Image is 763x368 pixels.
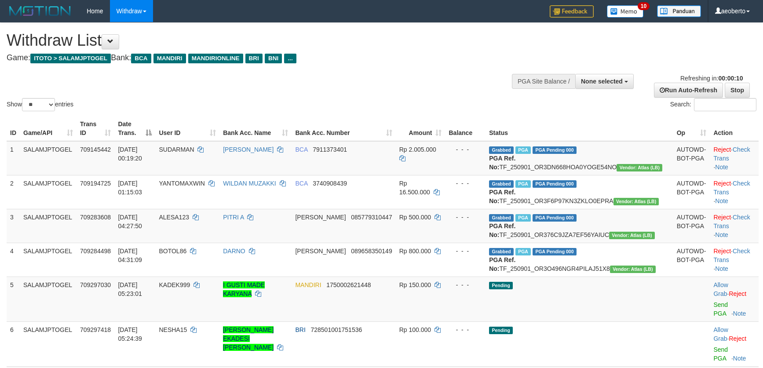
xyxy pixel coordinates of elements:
[613,198,659,205] span: Vendor URL: https://dashboard.q2checkout.com/secure
[399,326,431,333] span: Rp 100.000
[80,248,111,255] span: 709284498
[159,326,187,333] span: NESHA15
[7,243,20,277] td: 4
[710,116,759,141] th: Action
[351,248,392,255] span: Copy 089658350149 to clipboard
[486,175,673,209] td: TF_250901_OR3F6P97KN3ZKLO0EPRA
[581,78,623,85] span: None selected
[284,54,296,63] span: ...
[399,146,436,153] span: Rp 2.005.000
[80,281,111,288] span: 709297030
[610,266,656,273] span: Vendor URL: https://dashboard.q2checkout.com/secure
[489,282,513,289] span: Pending
[710,209,759,243] td: · ·
[673,209,710,243] td: AUTOWD-BOT-PGA
[713,248,750,263] a: Check Trans
[295,180,307,187] span: BCA
[295,281,321,288] span: MANDIRI
[489,189,515,204] b: PGA Ref. No:
[7,141,20,175] td: 1
[710,321,759,366] td: ·
[313,146,347,153] span: Copy 7911373401 to clipboard
[223,214,244,221] a: PITRI A
[710,141,759,175] td: · ·
[713,180,731,187] a: Reject
[20,116,77,141] th: Game/API: activate to sort column ascending
[118,281,142,297] span: [DATE] 05:23:01
[159,146,194,153] span: SUDARMAN
[153,54,186,63] span: MANDIRI
[7,54,500,62] h4: Game: Bank:
[710,277,759,321] td: ·
[533,146,577,154] span: PGA Pending
[80,180,111,187] span: 709194725
[114,116,155,141] th: Date Trans.: activate to sort column descending
[515,214,531,222] span: Marked by aeoberto
[654,83,723,98] a: Run Auto-Refresh
[673,116,710,141] th: Op: activate to sort column ascending
[245,54,263,63] span: BRI
[7,321,20,366] td: 6
[80,214,111,221] span: 709283608
[118,248,142,263] span: [DATE] 04:31:09
[7,175,20,209] td: 2
[489,155,515,171] b: PGA Ref. No:
[713,301,728,317] a: Send PGA
[449,213,482,222] div: - - -
[159,281,190,288] span: KADEK999
[607,5,644,18] img: Button%20Memo.svg
[673,175,710,209] td: AUTOWD-BOT-PGA
[295,146,307,153] span: BCA
[617,164,662,171] span: Vendor URL: https://dashboard.q2checkout.com/secure
[396,116,445,141] th: Amount: activate to sort column ascending
[713,326,729,342] span: ·
[489,222,515,238] b: PGA Ref. No:
[159,180,205,187] span: YANTOMAXWIN
[292,116,395,141] th: Bank Acc. Number: activate to sort column ascending
[223,326,274,351] a: [PERSON_NAME] EKADESI [PERSON_NAME]
[715,197,728,204] a: Note
[725,83,750,98] a: Stop
[718,75,743,82] strong: 00:00:10
[729,290,746,297] a: Reject
[515,248,531,255] span: Marked by aeoberto
[638,2,650,10] span: 10
[733,310,746,317] a: Note
[515,180,531,188] span: Marked by aeofendy
[20,175,77,209] td: SALAMJPTOGEL
[188,54,243,63] span: MANDIRIONLINE
[489,256,515,272] b: PGA Ref. No:
[77,116,114,141] th: Trans ID: activate to sort column ascending
[223,248,245,255] a: DARNO
[20,321,77,366] td: SALAMJPTOGEL
[131,54,151,63] span: BCA
[7,98,73,111] label: Show entries
[533,180,577,188] span: PGA Pending
[295,248,346,255] span: [PERSON_NAME]
[489,327,513,334] span: Pending
[20,243,77,277] td: SALAMJPTOGEL
[713,180,750,196] a: Check Trans
[118,146,142,162] span: [DATE] 00:19:20
[713,281,729,297] span: ·
[7,116,20,141] th: ID
[673,141,710,175] td: AUTOWD-BOT-PGA
[673,243,710,277] td: AUTOWD-BOT-PGA
[449,179,482,188] div: - - -
[30,54,111,63] span: ITOTO > SALAMJPTOGEL
[449,281,482,289] div: - - -
[399,180,430,196] span: Rp 16.500.000
[489,214,514,222] span: Grabbed
[20,209,77,243] td: SALAMJPTOGEL
[118,214,142,230] span: [DATE] 04:27:50
[710,175,759,209] td: · ·
[449,247,482,255] div: - - -
[80,146,111,153] span: 709145442
[399,214,431,221] span: Rp 500.000
[118,180,142,196] span: [DATE] 01:15:03
[449,325,482,334] div: - - -
[489,180,514,188] span: Grabbed
[715,231,728,238] a: Note
[550,5,594,18] img: Feedback.jpg
[713,281,728,297] a: Allow Grab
